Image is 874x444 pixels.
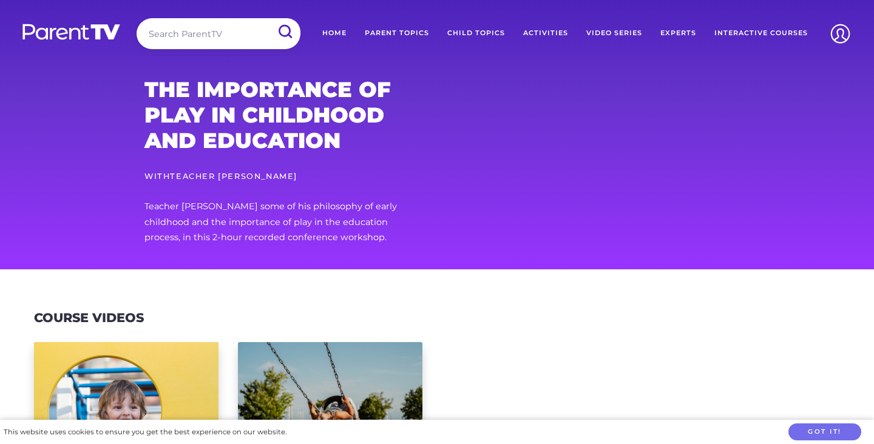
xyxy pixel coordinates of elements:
[144,201,397,243] span: Teacher [PERSON_NAME] some of his philosophy of early childhood and the importance of play in the...
[356,18,438,49] a: Parent Topics
[269,18,300,45] input: Submit
[651,18,705,49] a: Experts
[144,172,297,181] small: With
[788,423,861,441] button: Got it!
[170,172,297,181] a: Teacher [PERSON_NAME]
[21,23,121,41] img: parenttv-logo-white.4c85aaf.svg
[825,18,856,49] img: Account
[705,18,817,49] a: Interactive Courses
[438,18,514,49] a: Child Topics
[4,426,286,439] div: This website uses cookies to ensure you get the best experience on our website.
[514,18,577,49] a: Activities
[137,18,300,49] input: Search ParentTV
[577,18,651,49] a: Video Series
[34,311,144,326] h3: Course Videos
[144,77,398,154] h2: The Importance of Play in Childhood and Education
[313,18,356,49] a: Home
